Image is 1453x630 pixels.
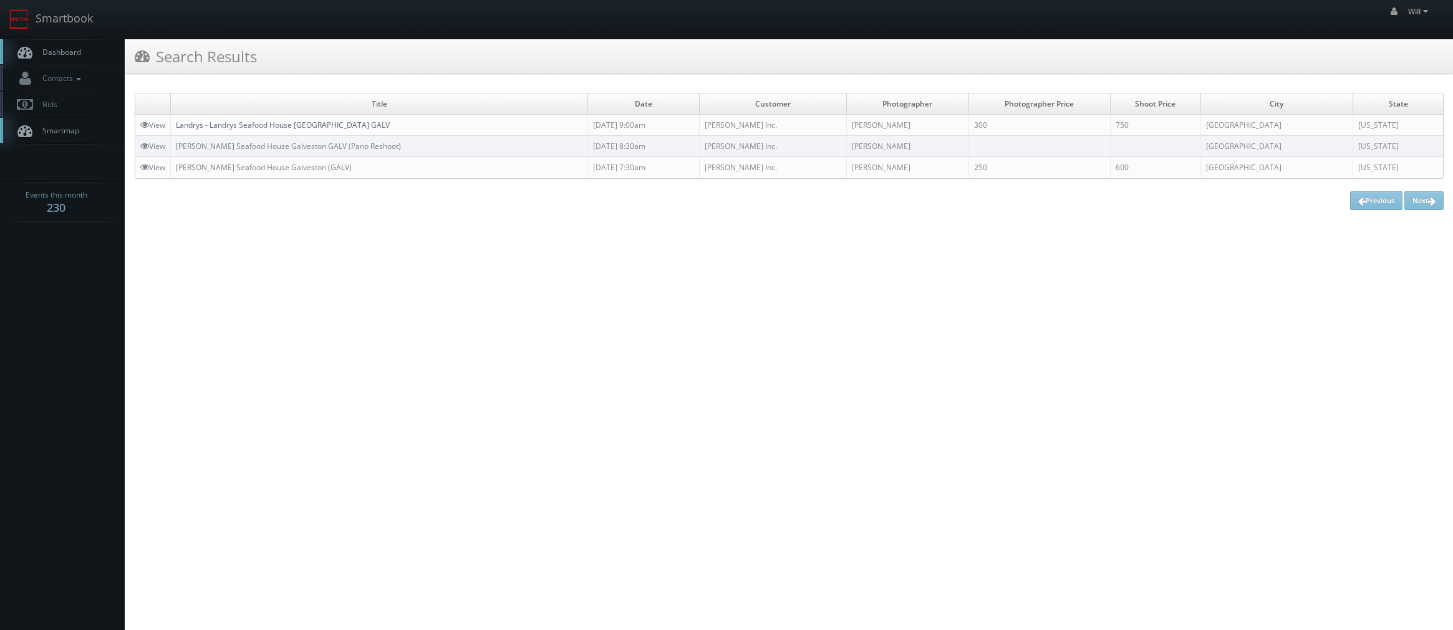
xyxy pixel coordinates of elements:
td: [PERSON_NAME] [846,157,969,178]
td: [PERSON_NAME] Inc. [700,157,846,178]
td: 750 [1110,115,1200,136]
td: [PERSON_NAME] Inc. [700,136,846,157]
td: [GEOGRAPHIC_DATA] [1200,115,1353,136]
a: [PERSON_NAME] Seafood House Galveston (GALV) [176,162,352,173]
span: Smartmap [36,125,79,136]
td: [GEOGRAPHIC_DATA] [1200,157,1353,178]
td: [US_STATE] [1353,115,1443,136]
td: 600 [1110,157,1200,178]
td: [GEOGRAPHIC_DATA] [1200,136,1353,157]
td: Shoot Price [1110,93,1200,115]
a: View [140,120,165,130]
td: 300 [969,115,1111,136]
span: Events this month [26,189,87,201]
a: Landrys - Landrys Seafood House [GEOGRAPHIC_DATA] GALV [176,120,390,130]
span: Bids [36,99,57,110]
strong: 230 [47,200,65,215]
a: [PERSON_NAME] Seafood House Galveston GALV (Pano Reshoot) [176,141,401,151]
td: [US_STATE] [1353,136,1443,157]
td: State [1353,93,1443,115]
td: [PERSON_NAME] [846,136,969,157]
td: [DATE] 9:00am [588,115,700,136]
td: Title [171,93,588,115]
td: Customer [700,93,846,115]
td: Date [588,93,700,115]
td: [PERSON_NAME] [846,115,969,136]
td: City [1200,93,1353,115]
h3: Search Results [135,45,257,67]
td: [DATE] 7:30am [588,157,700,178]
td: 250 [969,157,1111,178]
a: View [140,141,165,151]
td: Photographer [846,93,969,115]
td: [US_STATE] [1353,157,1443,178]
span: Dashboard [36,47,81,57]
span: Will [1408,6,1432,17]
a: View [140,162,165,173]
td: Photographer Price [969,93,1111,115]
span: Contacts [36,73,84,84]
td: [PERSON_NAME] Inc. [700,115,846,136]
td: [DATE] 8:30am [588,136,700,157]
img: smartbook-logo.png [9,9,29,29]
